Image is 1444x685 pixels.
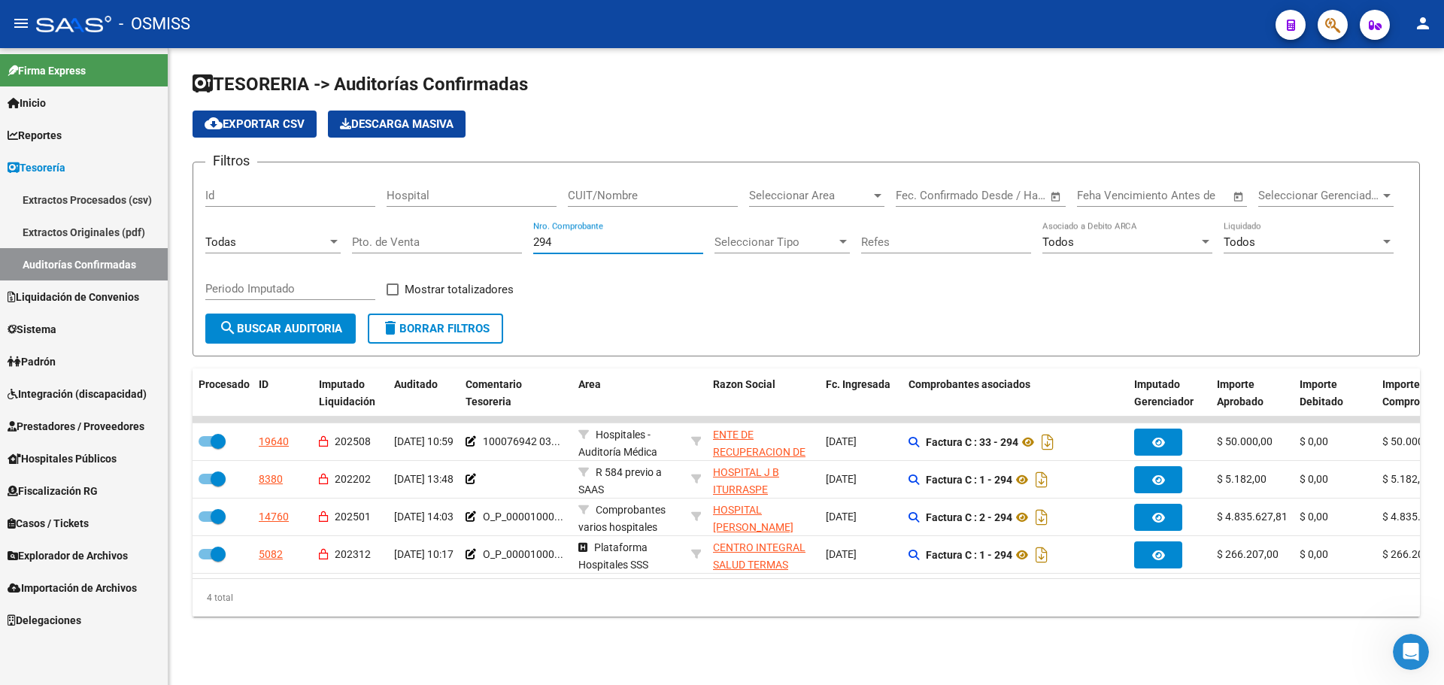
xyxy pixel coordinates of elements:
[368,314,503,344] button: Borrar Filtros
[1042,235,1074,249] span: Todos
[394,548,454,560] span: [DATE] 10:17
[394,435,454,447] span: [DATE] 10:59
[388,368,460,418] datatable-header-cell: Auditado
[259,508,289,526] div: 14760
[1032,468,1051,492] i: Descargar documento
[394,473,454,485] span: [DATE] 13:48
[1294,368,1376,418] datatable-header-cell: Importe Debitado
[394,378,438,390] span: Auditado
[313,368,388,418] datatable-header-cell: Imputado Liquidación
[483,548,563,560] span: O_P_00001000...
[259,471,283,488] div: 8380
[820,368,902,418] datatable-header-cell: Fc. Ingresada
[1300,548,1328,560] span: $ 0,00
[713,426,814,458] div: - 30718615700
[381,322,490,335] span: Borrar Filtros
[8,62,86,79] span: Firma Express
[826,435,857,447] span: [DATE]
[1258,189,1380,202] span: Seleccionar Gerenciador
[12,14,30,32] mat-icon: menu
[205,150,257,171] h3: Filtros
[259,433,289,450] div: 19640
[381,319,399,337] mat-icon: delete
[394,511,454,523] span: [DATE] 14:03
[713,539,814,571] div: - 30716729407
[713,502,814,533] div: - 30999282292
[902,368,1128,418] datatable-header-cell: Comprobantes asociados
[8,321,56,338] span: Sistema
[8,353,56,370] span: Padrón
[335,511,371,523] span: 202501
[259,546,283,563] div: 5082
[1393,634,1429,670] iframe: Intercom live chat
[1217,548,1279,560] span: $ 266.207,00
[8,418,144,435] span: Prestadores / Proveedores
[8,547,128,564] span: Explorador de Archivos
[926,436,1018,448] strong: Factura C : 33 - 294
[1217,435,1273,447] span: $ 50.000,00
[1224,235,1255,249] span: Todos
[1382,473,1432,485] span: $ 5.182,00
[1134,378,1194,408] span: Imputado Gerenciador
[205,117,305,131] span: Exportar CSV
[1128,368,1211,418] datatable-header-cell: Imputado Gerenciador
[1230,188,1248,205] button: Open calendar
[713,464,814,496] div: - 30660716757
[707,368,820,418] datatable-header-cell: Razon Social
[253,368,313,418] datatable-header-cell: ID
[826,473,857,485] span: [DATE]
[193,579,1420,617] div: 4 total
[8,450,117,467] span: Hospitales Públicos
[578,466,662,496] span: R 584 previo a SAAS
[926,511,1012,523] strong: Factura C : 2 - 294
[714,235,836,249] span: Seleccionar Tipo
[1300,435,1328,447] span: $ 0,00
[219,319,237,337] mat-icon: search
[826,548,857,560] span: [DATE]
[713,378,775,390] span: Razon Social
[572,368,685,418] datatable-header-cell: Area
[205,114,223,132] mat-icon: cloud_download
[926,474,1012,486] strong: Factura C : 1 - 294
[1300,473,1328,485] span: $ 0,00
[1032,505,1051,529] i: Descargar documento
[119,8,190,41] span: - OSMISS
[8,612,81,629] span: Delegaciones
[340,117,454,131] span: Descarga Masiva
[8,95,46,111] span: Inicio
[578,429,657,458] span: Hospitales - Auditoría Médica
[578,541,648,571] span: Plataforma Hospitales SSS
[259,378,268,390] span: ID
[970,189,1043,202] input: Fecha fin
[335,548,371,560] span: 202312
[199,378,250,390] span: Procesado
[335,473,371,485] span: 202202
[713,466,779,496] span: HOSPITAL J B ITURRASPE
[460,368,572,418] datatable-header-cell: Comentario Tesoreria
[826,378,890,390] span: Fc. Ingresada
[8,289,139,305] span: Liquidación de Convenios
[1038,430,1057,454] i: Descargar documento
[328,111,466,138] button: Descarga Masiva
[8,580,137,596] span: Importación de Archivos
[1032,543,1051,567] i: Descargar documento
[8,159,65,176] span: Tesorería
[193,74,528,95] span: TESORERIA -> Auditorías Confirmadas
[335,435,371,447] span: 202508
[749,189,871,202] span: Seleccionar Area
[483,435,560,447] span: 100076942 03...
[578,504,666,533] span: Comprobantes varios hospitales
[1211,368,1294,418] datatable-header-cell: Importe Aprobado
[1217,378,1263,408] span: Importe Aprobado
[1382,548,1444,560] span: $ 266.207,00
[1217,473,1267,485] span: $ 5.182,00
[713,541,805,571] span: CENTRO INTEGRAL SALUD TERMAS
[578,378,601,390] span: Area
[1414,14,1432,32] mat-icon: person
[713,429,812,544] span: ENTE DE RECUPERACION DE FONDOS PARA EL FORTALECIMIENTO DEL SISTEMA DE SALUD DE MENDOZA (REFORSAL)...
[405,280,514,299] span: Mostrar totalizadores
[8,483,98,499] span: Fiscalización RG
[319,378,375,408] span: Imputado Liquidación
[205,314,356,344] button: Buscar Auditoria
[896,189,957,202] input: Fecha inicio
